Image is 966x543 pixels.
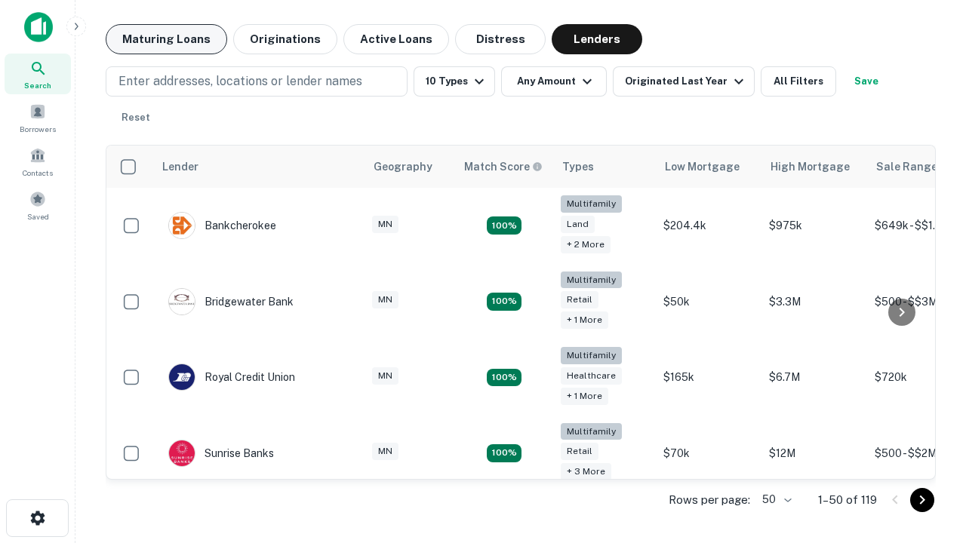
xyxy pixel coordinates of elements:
[169,289,195,314] img: picture
[372,443,398,460] div: MN
[561,463,611,480] div: + 3 more
[665,158,740,176] div: Low Mortgage
[656,339,761,416] td: $165k
[561,388,608,405] div: + 1 more
[487,216,521,235] div: Matching Properties: 20, hasApolloMatch: undefined
[561,216,595,233] div: Land
[233,24,337,54] button: Originations
[761,339,867,416] td: $6.7M
[910,488,934,512] button: Go to next page
[756,489,794,511] div: 50
[656,188,761,264] td: $204.4k
[168,288,294,315] div: Bridgewater Bank
[24,79,51,91] span: Search
[561,291,598,308] div: Retail
[761,66,836,97] button: All Filters
[5,97,71,138] a: Borrowers
[891,374,966,446] iframe: Chat Widget
[669,491,750,509] p: Rows per page:
[561,367,622,385] div: Healthcare
[455,24,546,54] button: Distress
[169,213,195,238] img: picture
[372,291,398,308] div: MN
[414,66,495,97] button: 10 Types
[842,66,891,97] button: Save your search to get updates of matches that match your search criteria.
[487,444,521,462] div: Matching Properties: 29, hasApolloMatch: undefined
[561,236,611,253] div: + 2 more
[487,293,521,311] div: Matching Properties: 22, hasApolloMatch: undefined
[24,12,53,42] img: capitalize-icon.png
[374,158,432,176] div: Geography
[5,141,71,182] a: Contacts
[761,416,867,492] td: $12M
[343,24,449,54] button: Active Loans
[464,158,543,175] div: Capitalize uses an advanced AI algorithm to match your search with the best lender. The match sco...
[818,491,877,509] p: 1–50 of 119
[876,158,937,176] div: Sale Range
[168,364,295,391] div: Royal Credit Union
[561,423,622,440] div: Multifamily
[20,123,56,135] span: Borrowers
[771,158,850,176] div: High Mortgage
[761,188,867,264] td: $975k
[106,66,408,97] button: Enter addresses, locations or lender names
[561,195,622,213] div: Multifamily
[162,158,198,176] div: Lender
[625,72,748,90] div: Originated Last Year
[656,416,761,492] td: $70k
[168,440,274,467] div: Sunrise Banks
[656,264,761,340] td: $50k
[761,264,867,340] td: $3.3M
[169,364,195,390] img: picture
[656,146,761,188] th: Low Mortgage
[5,185,71,225] a: Saved
[561,311,608,329] div: + 1 more
[106,24,227,54] button: Maturing Loans
[153,146,365,188] th: Lender
[562,158,594,176] div: Types
[552,24,642,54] button: Lenders
[118,72,362,90] p: Enter addresses, locations or lender names
[561,271,622,289] div: Multifamily
[112,103,160,133] button: Reset
[5,54,71,94] a: Search
[365,146,455,188] th: Geography
[464,158,540,175] h6: Match Score
[169,440,195,466] img: picture
[27,210,49,222] span: Saved
[613,66,755,97] button: Originated Last Year
[561,347,622,364] div: Multifamily
[372,367,398,385] div: MN
[501,66,607,97] button: Any Amount
[455,146,553,188] th: Capitalize uses an advanced AI algorithm to match your search with the best lender. The match sco...
[761,146,867,188] th: High Mortgage
[487,369,521,387] div: Matching Properties: 18, hasApolloMatch: undefined
[372,216,398,233] div: MN
[23,167,53,179] span: Contacts
[561,443,598,460] div: Retail
[168,212,276,239] div: Bankcherokee
[553,146,656,188] th: Types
